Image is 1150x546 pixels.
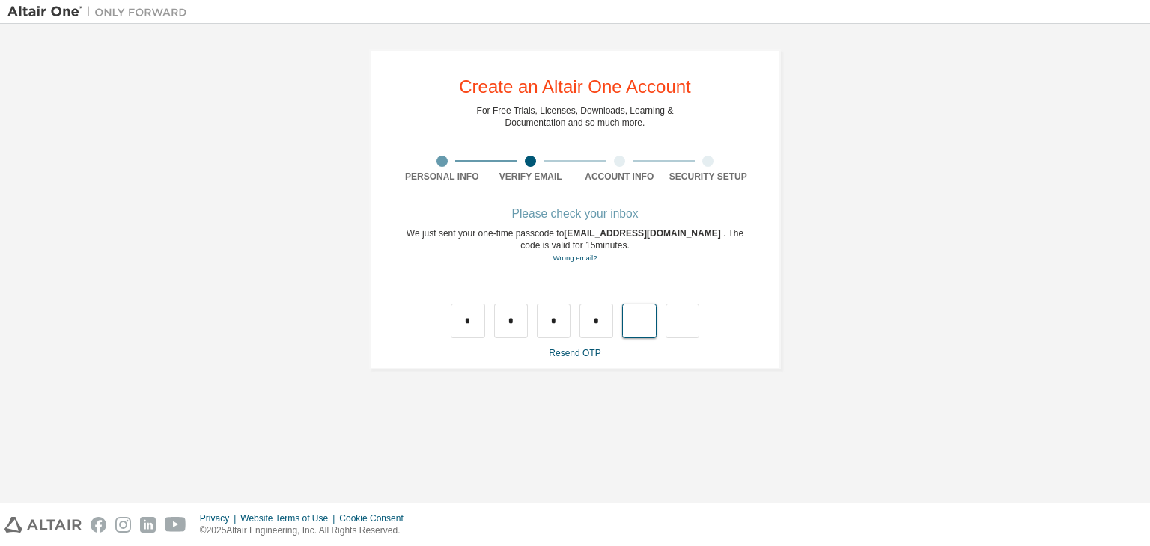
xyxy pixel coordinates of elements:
div: Website Terms of Use [240,512,339,524]
p: © 2025 Altair Engineering, Inc. All Rights Reserved. [200,524,413,537]
img: altair_logo.svg [4,517,82,533]
img: instagram.svg [115,517,131,533]
img: Altair One [7,4,195,19]
img: youtube.svg [165,517,186,533]
div: Create an Altair One Account [459,78,691,96]
div: For Free Trials, Licenses, Downloads, Learning & Documentation and so much more. [477,105,674,129]
span: [EMAIL_ADDRESS][DOMAIN_NAME] [564,228,723,239]
img: facebook.svg [91,517,106,533]
div: Cookie Consent [339,512,412,524]
a: Go back to the registration form [553,254,597,262]
div: Personal Info [398,171,487,182]
div: Verify Email [487,171,576,182]
img: linkedin.svg [140,517,156,533]
div: Please check your inbox [398,209,752,218]
div: We just sent your one-time passcode to . The code is valid for 15 minutes. [398,227,752,264]
div: Privacy [200,512,240,524]
div: Security Setup [664,171,753,182]
a: Resend OTP [549,348,600,358]
div: Account Info [575,171,664,182]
